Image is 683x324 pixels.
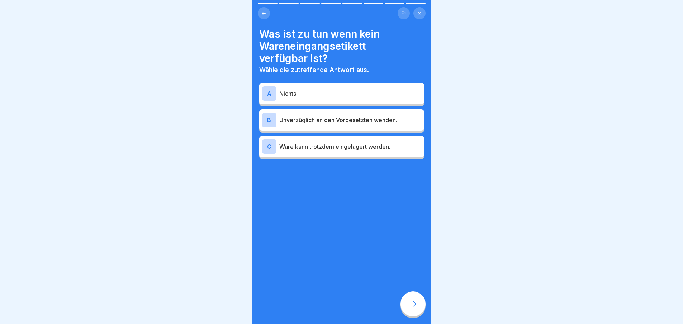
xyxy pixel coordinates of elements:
div: B [262,113,276,127]
p: Ware kann trotzdem eingelagert werden. [279,142,421,151]
div: C [262,139,276,154]
div: A [262,86,276,101]
p: Unverzüglich an den Vorgesetzten wenden. [279,116,421,124]
p: Nichts [279,89,421,98]
p: Wähle die zutreffende Antwort aus. [259,66,424,74]
h4: Was ist zu tun wenn kein Wareneingangsetikett verfügbar ist? [259,28,424,65]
